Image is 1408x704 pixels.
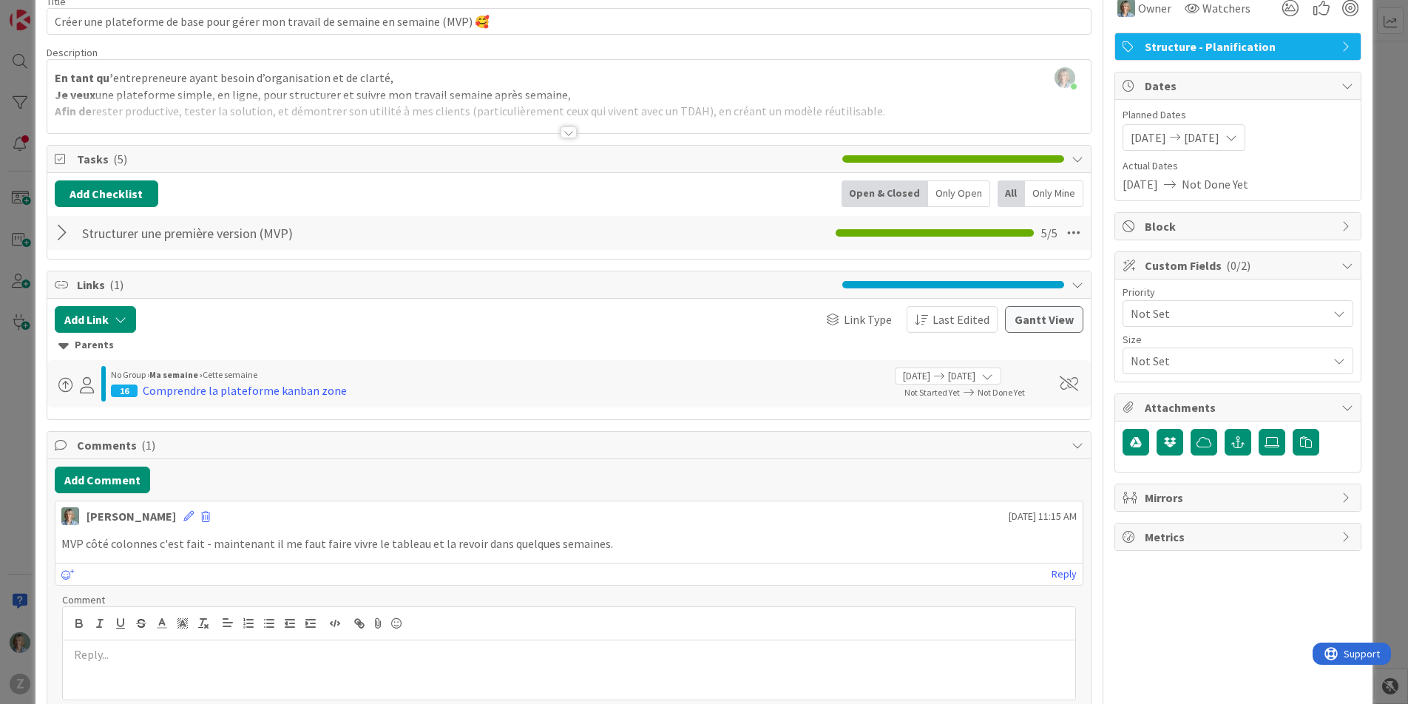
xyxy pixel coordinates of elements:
div: Open & Closed [842,180,928,207]
span: Comment [62,593,105,606]
span: [DATE] [1123,175,1158,193]
button: Last Edited [907,306,998,333]
button: Gantt View [1005,306,1083,333]
span: ( 1 ) [141,438,155,453]
span: ( 0/2 ) [1226,258,1250,273]
strong: Je veux [55,87,95,102]
span: Actual Dates [1123,158,1353,174]
span: Attachments [1145,399,1334,416]
div: Only Open [928,180,990,207]
span: Not Done Yet [978,387,1025,398]
img: ZL [61,507,79,525]
span: 5 / 5 [1041,224,1057,242]
span: Custom Fields [1145,257,1334,274]
input: Add Checklist... [77,220,410,246]
div: Priority [1123,287,1353,297]
span: Links [77,276,836,294]
span: [DATE] [903,368,930,384]
button: Add Checklist [55,180,158,207]
div: Parents [58,337,1080,353]
strong: En tant qu’ [55,70,113,85]
span: Not Set [1131,303,1320,324]
span: Description [47,46,98,59]
span: Block [1145,217,1334,235]
span: ( 5 ) [113,152,127,166]
span: No Group › [111,369,149,380]
p: une plateforme simple, en ligne, pour structurer et suivre mon travail semaine après semaine, [55,87,1084,104]
span: Support [31,2,67,20]
span: [DATE] 11:15 AM [1009,509,1077,524]
span: Tasks [77,150,836,168]
span: Link Type [844,311,892,328]
div: Only Mine [1025,180,1083,207]
span: [DATE] [1184,129,1219,146]
span: Metrics [1145,528,1334,546]
span: Not Started Yet [904,387,960,398]
input: type card name here... [47,8,1092,35]
span: [DATE] [1131,129,1166,146]
span: [DATE] [948,368,975,384]
span: Planned Dates [1123,107,1353,123]
button: Add Link [55,306,136,333]
span: Cette semaine [203,369,257,380]
span: Mirrors [1145,489,1334,507]
div: Comprendre la plateforme kanban zone [143,382,347,399]
a: Reply [1052,565,1077,583]
div: Size [1123,334,1353,345]
div: 16 [111,385,138,397]
b: Ma semaine › [149,369,203,380]
span: ( 1 ) [109,277,123,292]
span: Dates [1145,77,1334,95]
span: Not Set [1131,351,1320,371]
span: Last Edited [933,311,989,328]
button: Add Comment [55,467,150,493]
span: Comments [77,436,1065,454]
div: [PERSON_NAME] [87,507,176,525]
span: Not Done Yet [1182,175,1248,193]
p: MVP côté colonnes c'est fait - maintenant il me faut faire vivre le tableau et la revoir dans que... [61,535,1077,552]
span: Structure - Planification [1145,38,1334,55]
div: All [998,180,1025,207]
p: entrepreneure ayant besoin d’organisation et de clarté, [55,70,1084,87]
img: yiYJBOiX3uDyRLlzqUazFmxIhkEYhffL.jpg [1055,67,1075,88]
